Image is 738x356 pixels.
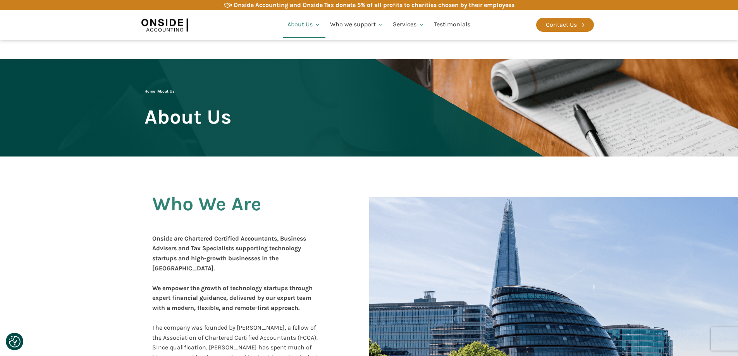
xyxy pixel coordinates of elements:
[429,12,475,38] a: Testimonials
[283,12,325,38] a: About Us
[325,12,389,38] a: Who we support
[9,336,21,347] button: Consent Preferences
[145,106,231,127] span: About Us
[152,193,261,234] h2: Who We Are
[9,336,21,347] img: Revisit consent button
[536,18,594,32] a: Contact Us
[145,89,174,94] span: |
[388,12,429,38] a: Services
[141,16,188,34] img: Onside Accounting
[158,89,174,94] span: About Us
[546,20,577,30] div: Contact Us
[152,235,306,272] b: Onside are Chartered Certified Accountants, Business Advisers and Tax Specialists supporting tech...
[145,89,155,94] a: Home
[152,284,313,302] b: We empower the growth of technology startups through expert financial guidance
[152,294,311,311] b: , delivered by our expert team with a modern, flexible, and remote-first approach.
